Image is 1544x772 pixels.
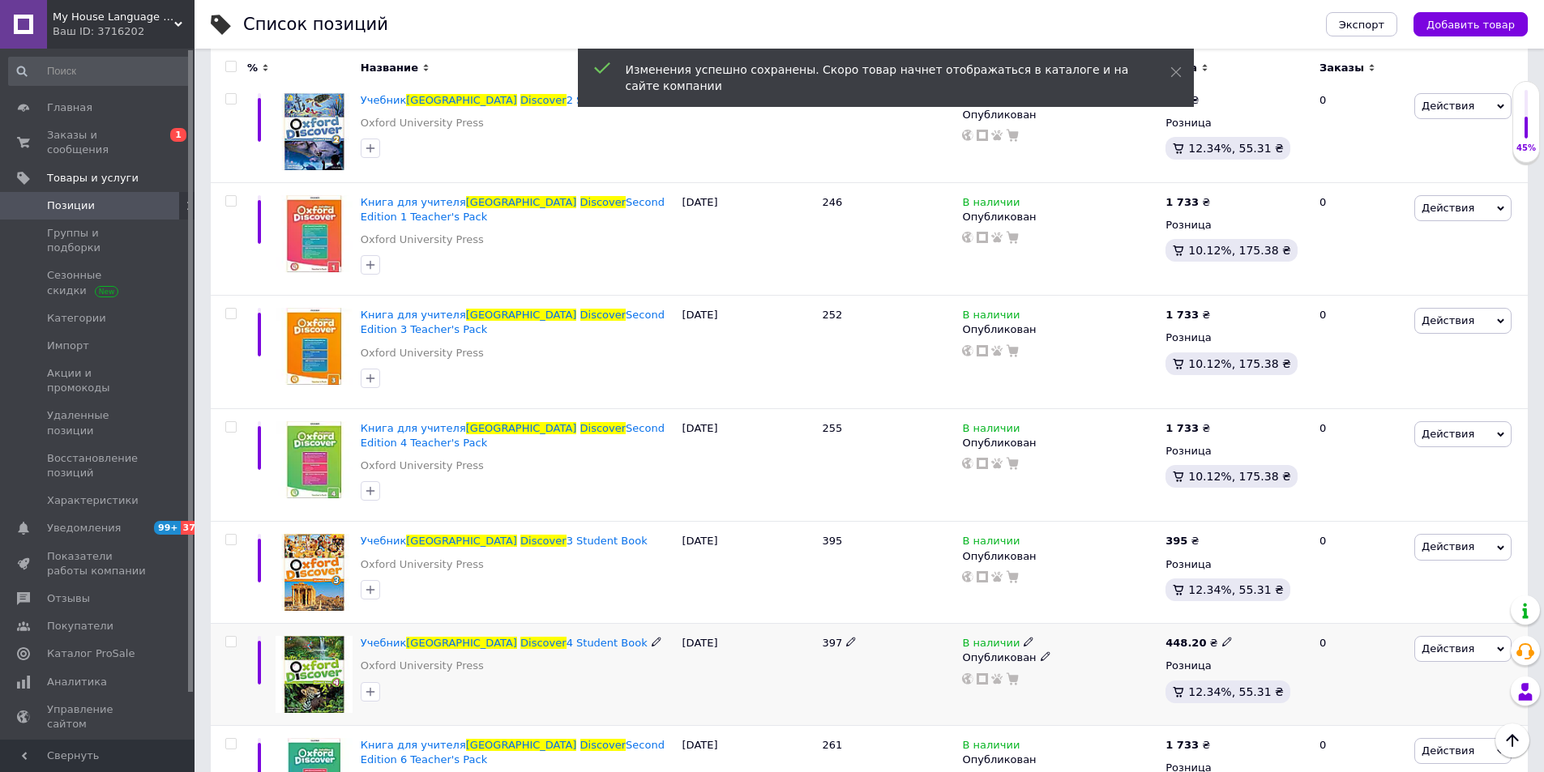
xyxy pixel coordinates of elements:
span: Покупатели [47,619,113,633]
div: Розница [1165,331,1306,345]
span: Характеристики [47,493,139,508]
b: 395 [1165,535,1187,547]
b: 1 733 [1165,422,1199,434]
div: [DATE] [678,624,819,726]
div: Опубликован [962,322,1157,337]
span: Учебник [361,535,406,547]
span: 246 [823,196,843,208]
span: [GEOGRAPHIC_DATA] [466,309,577,321]
span: В наличии [962,739,1020,756]
span: Действия [1422,642,1474,655]
span: 261 [823,739,843,751]
span: Экспорт [1339,19,1384,31]
span: Акции и промокоды [47,366,150,395]
div: Опубликован [962,549,1157,564]
a: Учебник[GEOGRAPHIC_DATA]Discover3 Student Book [361,535,648,547]
div: Опубликован [962,753,1157,767]
img: Книга для учителя Oxford Discover Second Edition 3 Teacher's Pack [276,308,353,385]
input: Поиск [8,57,191,86]
span: Книга для учителя [361,196,466,208]
img: Книга для учителя Oxford Discover Second Edition 1 Teacher's Pack [276,195,353,272]
b: 1 733 [1165,196,1199,208]
a: Книга для учителя[GEOGRAPHIC_DATA]DiscoverSecond Edition 1 Teacher's Pack [361,196,665,223]
b: 448.20 [1165,637,1206,649]
span: 3 Student Book [567,535,648,547]
span: 4 Student Book [567,637,648,649]
a: Oxford University Press [361,459,484,473]
a: Oxford University Press [361,659,484,673]
div: Розница [1165,557,1306,572]
div: [DATE] [678,80,819,182]
span: Позиции [47,198,95,213]
span: 395 [823,535,843,547]
span: Добавить товар [1426,19,1515,31]
button: Наверх [1495,723,1529,757]
div: ₴ [1165,308,1210,322]
span: 12.34%, 55.31 ₴ [1188,142,1284,155]
span: Действия [1422,744,1474,757]
div: [DATE] [678,408,819,522]
div: Розница [1165,659,1306,673]
div: Розница [1165,218,1306,232]
div: 0 [1310,408,1410,522]
span: Заказы [1319,61,1364,75]
a: Oxford University Press [361,232,484,247]
span: [GEOGRAPHIC_DATA] [406,535,517,547]
div: Опубликован [962,108,1157,122]
span: 1 [170,128,186,142]
a: Книга для учителя[GEOGRAPHIC_DATA]DiscoverSecond Edition 6 Teacher's Pack [361,739,665,766]
span: Показатели работы компании [47,549,150,578]
span: % [247,61,258,75]
span: Импорт [47,339,89,353]
span: Отзывы [47,591,90,606]
div: Розница [1165,116,1306,130]
span: 2 Student Book [567,94,648,106]
span: Discover [520,94,567,106]
div: ₴ [1165,738,1210,753]
img: Книга для учителя Oxford Discover Second Edition 4 Teacher's Pack [276,421,353,498]
span: Discover [580,422,627,434]
div: Список позиций [243,16,388,33]
div: 0 [1310,296,1410,409]
span: Second Edition 1 Teacher's Pack [361,196,665,223]
span: Аналитика [47,675,107,689]
span: Заказы и сообщения [47,128,150,157]
span: 37 [181,521,199,535]
span: В наличии [962,637,1020,654]
span: Учебник [361,637,406,649]
div: 0 [1310,522,1410,624]
span: Книга для учителя [361,309,466,321]
div: Опубликован [962,436,1157,450]
span: Главная [47,100,92,115]
div: 0 [1310,182,1410,296]
span: Товары и услуги [47,171,139,186]
div: ₴ [1165,534,1199,548]
b: 1 733 [1165,309,1199,321]
span: 10.12%, 175.38 ₴ [1188,470,1291,483]
span: 99+ [154,521,181,535]
span: Discover [520,637,567,649]
a: Учебник[GEOGRAPHIC_DATA]Discover4 Student Book [361,637,648,649]
span: Discover [580,739,627,751]
span: Действия [1422,202,1474,214]
span: Книга для учителя [361,422,466,434]
span: Уведомления [47,521,121,535]
button: Экспорт [1326,12,1397,36]
span: Discover [580,309,627,321]
span: Книга для учителя [361,739,466,751]
a: Oxford University Press [361,116,484,130]
span: My House Language School [53,10,174,24]
div: ₴ [1165,636,1232,650]
span: 252 [823,309,843,321]
span: 397 [823,637,843,649]
span: Каталог ProSale [47,646,135,661]
div: [DATE] [678,522,819,624]
div: [DATE] [678,296,819,409]
img: Учебник Oxford Discover 3 Student Book [276,534,353,611]
span: Сезонные скидки [47,268,150,297]
span: Удаленные позиции [47,408,150,437]
span: [GEOGRAPHIC_DATA] [466,196,577,208]
span: Действия [1422,314,1474,326]
span: [GEOGRAPHIC_DATA] [466,422,577,434]
a: Книга для учителя[GEOGRAPHIC_DATA]DiscoverSecond Edition 3 Teacher's Pack [361,309,665,335]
